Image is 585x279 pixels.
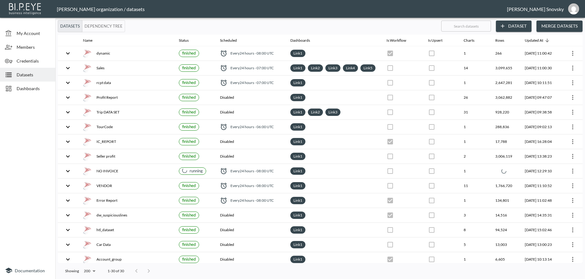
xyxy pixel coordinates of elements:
button: more [568,240,578,250]
div: Sales [83,64,169,72]
span: My Account [17,30,50,36]
th: {"type":{},"key":null,"ref":null,"props":{"disabled":true,"color":"primary","style":{"padding":0}... [423,76,459,90]
button: expand row [63,225,73,235]
div: Link1 [290,109,305,116]
th: {"type":"div","key":null,"ref":null,"props":{"style":{"display":"flex","gap":16,"alignItems":"cen... [78,120,174,134]
button: expand row [63,166,73,176]
button: more [568,196,578,205]
span: Scheduled [220,37,245,44]
span: finished [182,65,196,70]
th: {"type":"div","key":null,"ref":null,"props":{"style":{"display":"flex","gap":16,"alignItems":"cen... [78,208,174,223]
th: {"type":"div","key":null,"ref":null,"props":{"style":{"display":"flex","alignItems":"center","col... [215,164,285,178]
button: gils@amsalem.com [564,2,583,16]
button: more [568,166,578,176]
th: Disabled [215,223,285,237]
th: 2025-09-17, 09:02:13 [520,120,561,134]
th: {"type":{"isMobxInjector":true,"displayName":"inject-with-userStore-stripeStore-datasetsStore(Obj... [561,193,583,208]
div: Is Workflow [387,37,406,44]
div: Link1 [290,256,305,263]
div: Link1 [290,153,305,160]
a: Link1 [292,256,304,263]
th: {"type":{"isMobxInjector":true,"displayName":"inject-with-userStore-stripeStore-datasetsStore(Obj... [561,105,583,120]
a: Link1 [292,79,304,86]
button: more [568,210,578,220]
th: {"type":"div","key":null,"ref":null,"props":{"style":{"display":"flex","gap":16,"alignItems":"cen... [78,61,174,75]
img: mssql icon [83,49,92,58]
th: {"type":"div","key":null,"ref":null,"props":{"style":{"display":"flex","alignItems":"center","col... [215,76,285,90]
th: 26 [459,90,490,105]
th: {"type":"div","key":null,"ref":null,"props":{"style":{"display":"flex","gap":16,"alignItems":"cen... [78,193,174,208]
th: {"type":"div","key":null,"ref":null,"props":{"style":{"display":"flex","flexWrap":"wrap","gap":6}... [285,46,381,61]
div: Link1 [290,241,305,248]
button: expand row [63,136,73,147]
th: {"type":{"isMobxInjector":true,"displayName":"inject-with-userStore-stripeStore-datasetsStore(Obj... [561,208,583,223]
th: 2025-09-16, 11:10:52 [520,179,561,193]
th: {"type":"div","key":null,"ref":null,"props":{"style":{"display":"flex","flexWrap":"wrap","gap":6}... [285,61,381,75]
div: NO INVOICE [83,167,169,175]
th: 2025-09-16, 13:38:23 [520,149,561,164]
div: rcpt data [83,78,169,87]
button: expand row [63,181,73,191]
span: finished [182,242,196,247]
th: {"type":{"isMobxInjector":true,"displayName":"inject-with-userStore-stripeStore-datasetsStore(Obj... [561,164,583,178]
th: {"type":{},"key":null,"ref":null,"props":{"disabled":true,"checked":false,"color":"primary","styl... [382,90,423,105]
span: finished [182,154,196,159]
img: mssql icon [83,137,92,146]
span: finished [182,139,196,144]
span: Every 24 hours - 06:00 UTC [230,124,274,129]
th: {"type":{},"key":null,"ref":null,"props":{"size":"small","label":{"type":{},"key":null,"ref":null... [174,193,215,208]
div: Link1 [290,138,305,145]
span: Every 24 hours - 07:00 UTC [230,80,274,85]
button: expand row [63,48,73,59]
div: Link4 [343,64,358,72]
th: Disabled [215,135,285,149]
span: Name [83,37,100,44]
a: Link4 [345,64,356,71]
th: {"type":{"isMobxInjector":true,"displayName":"inject-with-userStore-stripeStore-datasetsStore(Obj... [561,179,583,193]
th: {"type":{},"key":null,"ref":null,"props":{"size":"small","label":{"type":{},"key":null,"ref":null... [174,149,215,164]
a: Link1 [292,50,304,57]
th: {"type":{},"key":null,"ref":null,"props":{"disabled":true,"color":"primary","style":{"padding":0}... [423,61,459,75]
div: running [182,168,203,174]
div: Updated At [525,37,543,44]
button: Datasets [58,20,82,32]
th: {"type":"div","key":null,"ref":null,"props":{"style":{"display":"flex","flexWrap":"wrap","gap":6}... [285,179,381,193]
button: expand row [63,239,73,250]
button: expand row [63,107,73,117]
a: Link1 [292,123,304,130]
div: Link1 [290,123,305,131]
span: finished [182,227,196,232]
th: {"type":"div","key":null,"ref":null,"props":{"style":{"display":"flex","gap":16,"alignItems":"cen... [78,90,174,105]
th: 2025-09-16, 12:29:10 [520,164,561,178]
th: Disabled [215,238,285,252]
th: 2025-09-17, 11:00:30 [520,61,561,75]
th: {"type":{},"key":null,"ref":null,"props":{"disabled":true,"checked":false,"color":"primary","styl... [423,193,459,208]
th: {"type":{"isMobxInjector":true,"displayName":"inject-with-userStore-stripeStore-datasetsStore(Obj... [561,135,583,149]
th: 2,647,281 [490,76,520,90]
img: mssql icon [83,226,92,234]
th: {"type":"div","key":null,"ref":null,"props":{"style":{"display":"flex","alignItems":"center","col... [215,61,285,75]
span: finished [182,212,196,217]
th: {"type":"div","key":null,"ref":null,"props":{"style":{"display":"flex","gap":16,"alignItems":"cen... [78,105,174,120]
th: {"type":{},"key":null,"ref":null,"props":{"disabled":true,"checked":false,"color":"primary","styl... [423,149,459,164]
th: 2025-09-17, 09:38:58 [520,105,561,120]
th: 94,524 [490,223,520,237]
div: htl_dataset [83,226,169,234]
div: Link1 [290,50,305,57]
span: Status [179,37,197,44]
a: Link1 [292,212,304,219]
th: {"type":{},"key":null,"ref":null,"props":{"size":"small","label":{"type":{},"key":null,"ref":null... [174,46,215,61]
img: bipeye-logo [8,2,43,15]
th: {"type":{"isMobxInjector":true,"displayName":"inject-with-userStore-stripeStore-datasetsStore(Obj... [561,120,583,134]
th: {"type":"div","key":null,"ref":null,"props":{"style":{"display":"flex","flexWrap":"wrap","gap":6}... [285,238,381,252]
div: Link1 [290,167,305,175]
th: 2025-09-16, 16:28:04 [520,135,561,149]
img: mssql icon [83,108,92,117]
th: {"type":{},"key":null,"ref":null,"props":{"size":"small","label":{"type":{},"key":null,"ref":null... [174,76,215,90]
button: more [568,137,578,147]
a: Link2 [310,64,321,71]
th: {"type":{"isMobxInjector":true,"displayName":"inject-with-userStore-stripeStore-datasetsStore(Obj... [561,46,583,61]
th: {"type":{},"key":null,"ref":null,"props":{"disabled":true,"checked":false,"color":"primary","styl... [382,61,423,75]
span: Every 24 hours - 08:00 UTC [230,168,274,174]
th: 14,516 [490,208,520,223]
